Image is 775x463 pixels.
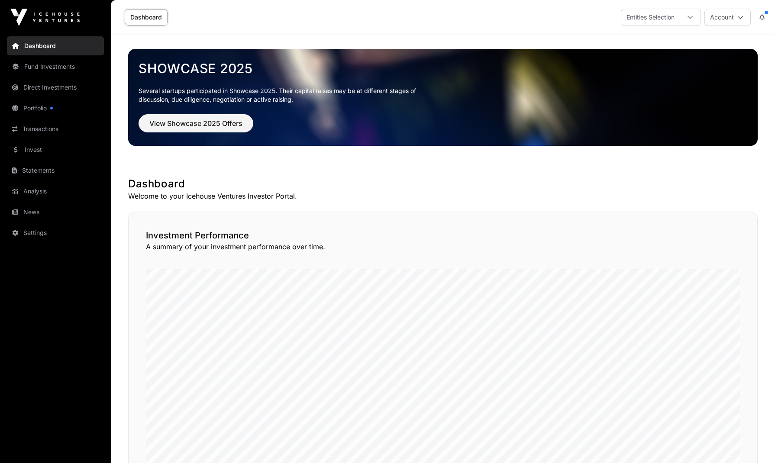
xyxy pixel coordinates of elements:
[704,9,751,26] button: Account
[146,229,740,241] h2: Investment Performance
[7,57,104,76] a: Fund Investments
[139,123,253,132] a: View Showcase 2025 Offers
[7,99,104,118] a: Portfolio
[128,49,758,146] img: Showcase 2025
[139,61,747,76] a: Showcase 2025
[146,241,740,252] p: A summary of your investment performance over time.
[7,203,104,222] a: News
[7,161,104,180] a: Statements
[7,223,104,242] a: Settings
[7,140,104,159] a: Invest
[128,177,758,191] h1: Dashboard
[128,191,758,201] p: Welcome to your Icehouse Ventures Investor Portal.
[7,119,104,138] a: Transactions
[7,36,104,55] a: Dashboard
[139,114,253,132] button: View Showcase 2025 Offers
[7,78,104,97] a: Direct Investments
[7,182,104,201] a: Analysis
[149,118,242,129] span: View Showcase 2025 Offers
[139,87,429,104] p: Several startups participated in Showcase 2025. Their capital raises may be at different stages o...
[621,9,680,26] div: Entities Selection
[10,9,80,26] img: Icehouse Ventures Logo
[125,9,168,26] a: Dashboard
